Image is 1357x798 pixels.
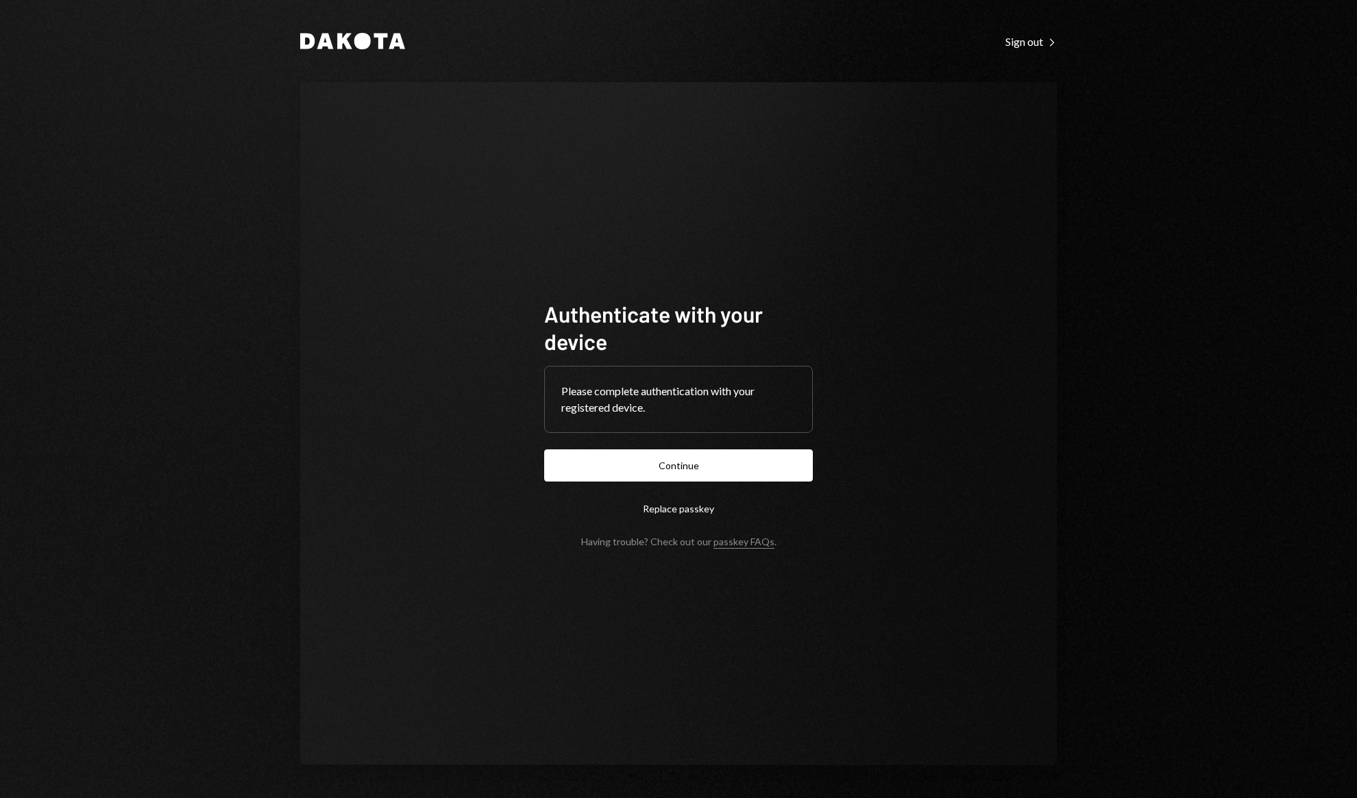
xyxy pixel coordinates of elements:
[544,449,813,482] button: Continue
[561,383,796,416] div: Please complete authentication with your registered device.
[581,536,777,547] div: Having trouble? Check out our .
[1005,35,1057,49] div: Sign out
[1005,34,1057,49] a: Sign out
[544,300,813,355] h1: Authenticate with your device
[544,492,813,525] button: Replace passkey
[713,536,774,549] a: passkey FAQs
